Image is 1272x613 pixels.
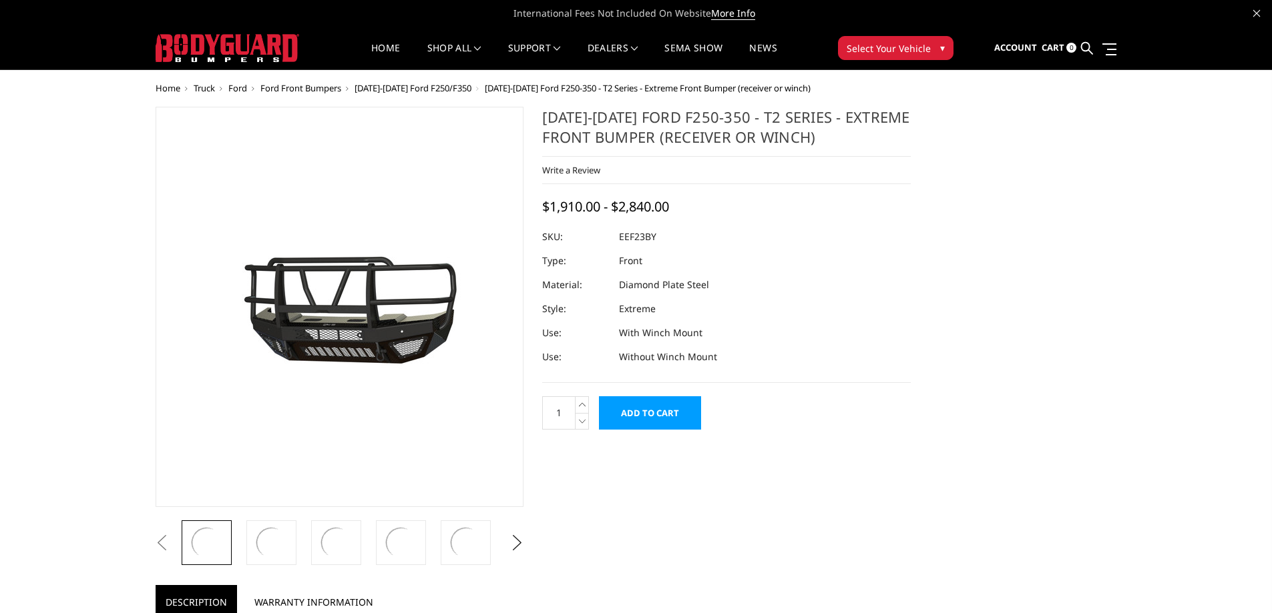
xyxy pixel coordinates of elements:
dd: EEF23BY [619,225,656,249]
dt: Style: [542,297,609,321]
dd: With Winch Mount [619,321,702,345]
span: 0 [1066,43,1076,53]
dt: SKU: [542,225,609,249]
a: Write a Review [542,164,600,176]
span: Cart [1042,41,1064,53]
a: SEMA Show [664,43,722,69]
dd: Diamond Plate Steel [619,273,709,297]
a: News [749,43,777,69]
dt: Use: [542,345,609,369]
span: Account [994,41,1037,53]
span: [DATE]-[DATE] Ford F250-350 - T2 Series - Extreme Front Bumper (receiver or winch) [485,82,811,94]
a: More Info [711,7,755,20]
button: Next [507,533,527,553]
button: Previous [152,533,172,553]
dt: Type: [542,249,609,273]
a: Dealers [588,43,638,69]
span: Select Your Vehicle [847,41,931,55]
dd: Without Winch Mount [619,345,717,369]
a: [DATE]-[DATE] Ford F250/F350 [355,82,471,94]
input: Add to Cart [599,396,701,430]
a: shop all [427,43,481,69]
img: 2023-2025 Ford F250-350 - T2 Series - Extreme Front Bumper (receiver or winch) [172,214,506,400]
a: 2023-2025 Ford F250-350 - T2 Series - Extreme Front Bumper (receiver or winch) [156,107,524,507]
img: 2023-2025 Ford F250-350 - T2 Series - Extreme Front Bumper (receiver or winch) [447,524,484,561]
a: Truck [194,82,215,94]
a: Home [156,82,180,94]
a: Cart 0 [1042,30,1076,66]
dd: Front [619,249,642,273]
a: Account [994,30,1037,66]
span: ▾ [940,41,945,55]
span: $1,910.00 - $2,840.00 [542,197,669,215]
h1: [DATE]-[DATE] Ford F250-350 - T2 Series - Extreme Front Bumper (receiver or winch) [542,107,911,157]
img: 2023-2025 Ford F250-350 - T2 Series - Extreme Front Bumper (receiver or winch) [253,524,290,561]
a: Home [371,43,400,69]
img: 2023-2025 Ford F250-350 - T2 Series - Extreme Front Bumper (receiver or winch) [318,524,355,561]
dd: Extreme [619,297,656,321]
a: Ford [228,82,247,94]
a: Support [508,43,561,69]
a: Ford Front Bumpers [260,82,341,94]
dt: Use: [542,321,609,345]
img: 2023-2025 Ford F250-350 - T2 Series - Extreme Front Bumper (receiver or winch) [383,524,419,561]
dt: Material: [542,273,609,297]
img: 2023-2025 Ford F250-350 - T2 Series - Extreme Front Bumper (receiver or winch) [188,524,225,561]
img: BODYGUARD BUMPERS [156,34,299,62]
button: Select Your Vehicle [838,36,953,60]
